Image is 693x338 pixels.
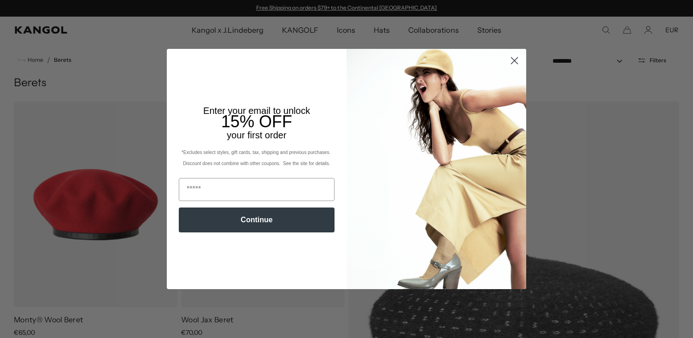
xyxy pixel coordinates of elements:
[179,208,335,232] button: Continue
[203,106,310,116] span: Enter your email to unlock
[221,112,292,131] span: 15% OFF
[346,49,526,289] img: 93be19ad-e773-4382-80b9-c9d740c9197f.jpeg
[182,150,332,166] span: *Excludes select styles, gift cards, tax, shipping and previous purchases. Discount does not comb...
[179,178,335,201] input: Email
[506,53,523,69] button: Close dialog
[227,130,286,140] span: your first order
